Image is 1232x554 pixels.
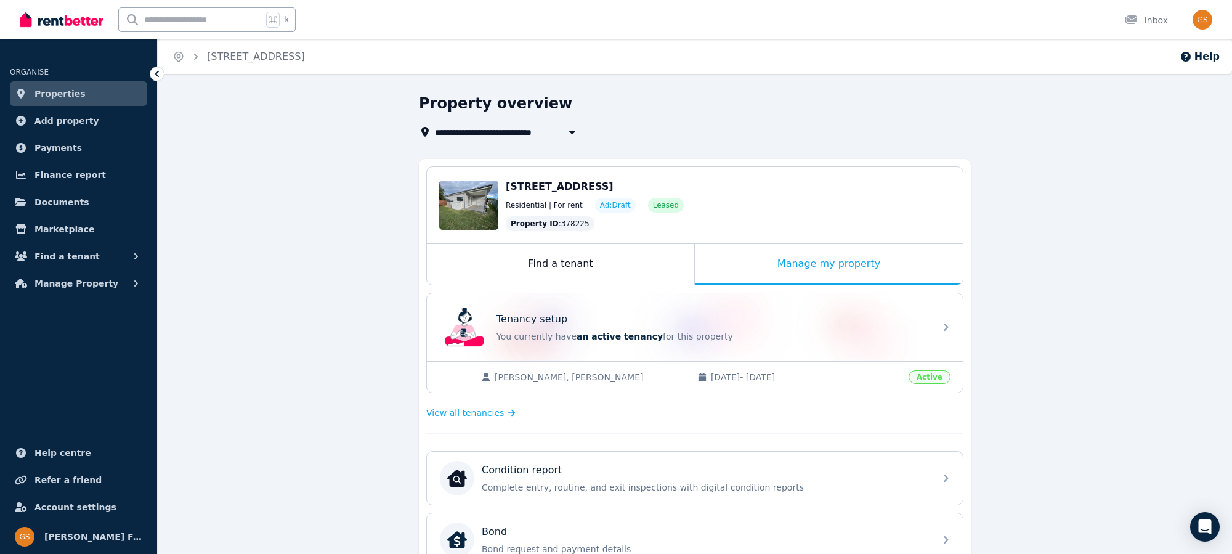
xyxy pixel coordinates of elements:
[10,441,147,465] a: Help centre
[909,370,950,384] span: Active
[34,86,86,101] span: Properties
[447,530,467,550] img: Bond
[1190,512,1220,542] div: Open Intercom Messenger
[207,51,305,62] a: [STREET_ADDRESS]
[34,276,118,291] span: Manage Property
[10,244,147,269] button: Find a tenant
[1125,14,1168,26] div: Inbox
[10,468,147,492] a: Refer a friend
[511,219,559,229] span: Property ID
[34,446,91,460] span: Help centre
[34,195,89,210] span: Documents
[419,94,572,113] h1: Property overview
[495,371,685,383] span: [PERSON_NAME], [PERSON_NAME]
[600,200,631,210] span: Ad: Draft
[653,200,679,210] span: Leased
[34,473,102,487] span: Refer a friend
[506,181,614,192] span: [STREET_ADDRESS]
[10,217,147,242] a: Marketplace
[34,168,106,182] span: Finance report
[427,452,963,505] a: Condition reportCondition reportComplete entry, routine, and exit inspections with digital condit...
[10,495,147,519] a: Account settings
[445,308,484,347] img: Tenancy setup
[34,222,94,237] span: Marketplace
[34,141,82,155] span: Payments
[20,10,103,29] img: RentBetter
[34,249,100,264] span: Find a tenant
[695,244,963,285] div: Manage my property
[10,81,147,106] a: Properties
[506,200,583,210] span: Residential | For rent
[427,244,694,285] div: Find a tenant
[10,108,147,133] a: Add property
[44,529,142,544] span: [PERSON_NAME] Family Super Pty Ltd ATF [PERSON_NAME] Family Super
[1193,10,1212,30] img: Stanyer Family Super Pty Ltd ATF Stanyer Family Super
[496,330,928,343] p: You currently have for this property
[506,216,594,231] div: : 378225
[34,500,116,515] span: Account settings
[158,39,320,74] nav: Breadcrumb
[482,524,507,539] p: Bond
[10,163,147,187] a: Finance report
[426,407,516,419] a: View all tenancies
[711,371,901,383] span: [DATE] - [DATE]
[427,293,963,361] a: Tenancy setupTenancy setupYou currently havean active tenancyfor this property
[10,190,147,214] a: Documents
[426,407,504,419] span: View all tenancies
[15,527,34,547] img: Stanyer Family Super Pty Ltd ATF Stanyer Family Super
[496,312,567,327] p: Tenancy setup
[482,481,928,494] p: Complete entry, routine, and exit inspections with digital condition reports
[577,332,663,341] span: an active tenancy
[1180,49,1220,64] button: Help
[285,15,289,25] span: k
[34,113,99,128] span: Add property
[482,463,562,478] p: Condition report
[10,136,147,160] a: Payments
[447,468,467,488] img: Condition report
[10,271,147,296] button: Manage Property
[10,68,49,76] span: ORGANISE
